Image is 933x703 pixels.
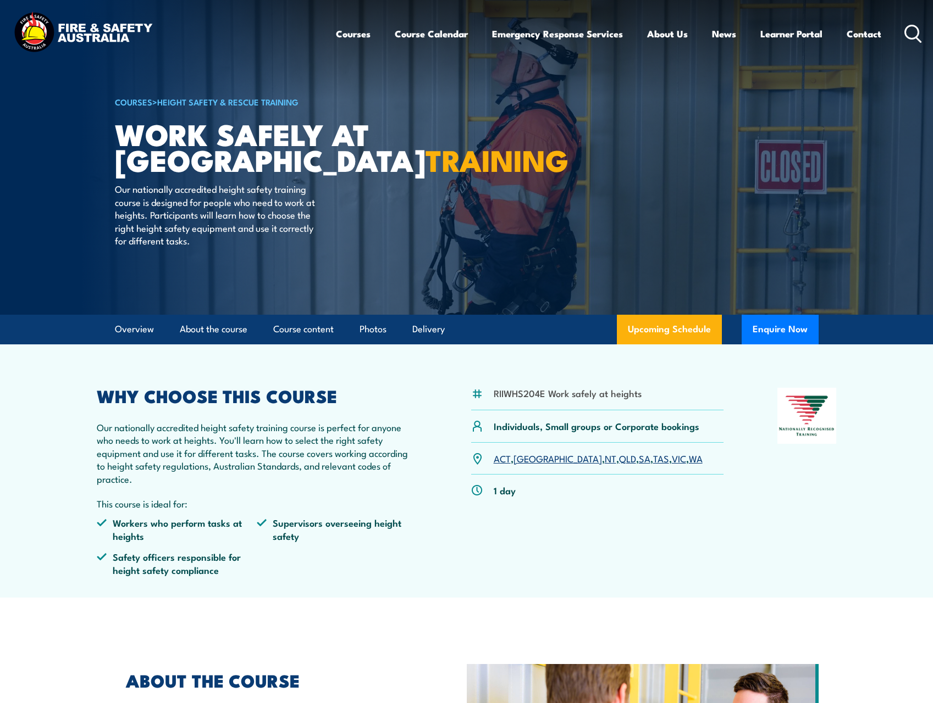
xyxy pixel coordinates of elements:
[647,19,688,48] a: About Us
[494,387,642,399] li: RIIWHS204E Work safely at heights
[336,19,371,48] a: Courses
[180,315,247,344] a: About the course
[115,315,154,344] a: Overview
[257,516,417,542] li: Supervisors overseeing height safety
[712,19,736,48] a: News
[126,672,416,688] h2: ABOUT THE COURSE
[360,315,387,344] a: Photos
[115,121,387,172] h1: Work Safely at [GEOGRAPHIC_DATA]
[97,388,418,403] h2: WHY CHOOSE THIS COURSE
[742,315,819,344] button: Enquire Now
[395,19,468,48] a: Course Calendar
[97,421,418,485] p: Our nationally accredited height safety training course is perfect for anyone who needs to work a...
[639,451,650,465] a: SA
[494,420,699,432] p: Individuals, Small groups or Corporate bookings
[760,19,822,48] a: Learner Portal
[689,451,703,465] a: WA
[426,136,568,182] strong: TRAINING
[847,19,881,48] a: Contact
[619,451,636,465] a: QLD
[115,95,387,108] h6: >
[672,451,686,465] a: VIC
[653,451,669,465] a: TAS
[115,96,152,108] a: COURSES
[494,484,516,496] p: 1 day
[412,315,445,344] a: Delivery
[617,315,722,344] a: Upcoming Schedule
[492,19,623,48] a: Emergency Response Services
[115,182,316,247] p: Our nationally accredited height safety training course is designed for people who need to work a...
[777,388,837,444] img: Nationally Recognised Training logo.
[494,451,511,465] a: ACT
[514,451,602,465] a: [GEOGRAPHIC_DATA]
[97,497,418,510] p: This course is ideal for:
[157,96,299,108] a: Height Safety & Rescue Training
[605,451,616,465] a: NT
[97,516,257,542] li: Workers who perform tasks at heights
[494,452,703,465] p: , , , , , , ,
[97,550,257,576] li: Safety officers responsible for height safety compliance
[273,315,334,344] a: Course content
